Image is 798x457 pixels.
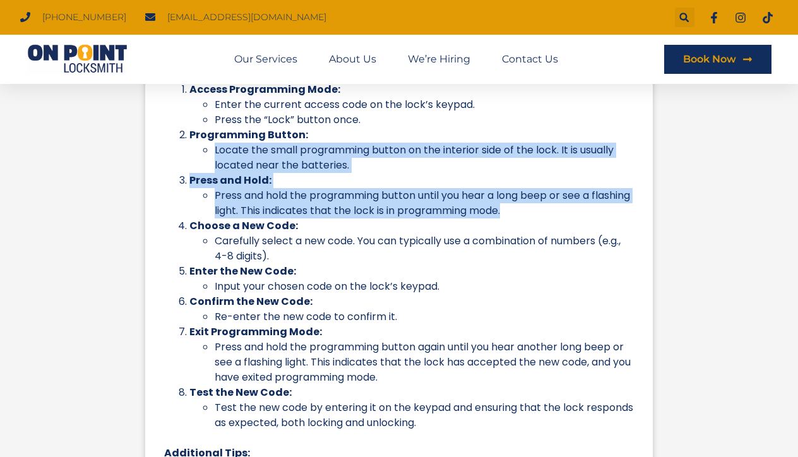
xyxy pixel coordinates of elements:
strong: Enter the New Code: [189,264,296,278]
a: Book Now [664,45,771,74]
a: We’re Hiring [408,45,470,74]
strong: Access Programming Mode: [189,82,340,97]
li: Locate the small programming button on the interior side of the lock. It is usually located near ... [215,143,634,173]
div: Search [675,8,694,27]
strong: Confirm the New Code: [189,294,313,309]
a: Our Services [234,45,297,74]
a: About Us [329,45,376,74]
strong: Exit Programming Mode: [189,324,322,339]
li: Input your chosen code on the lock’s keypad. [215,279,634,294]
a: Contact Us [502,45,558,74]
li: Enter the current access code on the lock’s keypad. [215,97,634,112]
strong: Choose a New Code: [189,218,298,233]
li: Re-enter the new code to confirm it. [215,309,634,324]
li: Press and hold the programming button again until you hear another long beep or see a flashing li... [215,340,634,385]
span: Book Now [683,54,736,64]
li: Press the “Lock” button once. [215,112,634,128]
strong: Programming Button: [189,128,308,142]
strong: Press and Hold: [189,173,271,187]
li: Test the new code by entering it on the keypad and ensuring that the lock responds as expected, b... [215,400,634,430]
strong: Test the New Code: [189,385,292,400]
span: [EMAIL_ADDRESS][DOMAIN_NAME] [164,9,326,26]
nav: Menu [234,45,558,74]
li: Carefully select a new code. You can typically use a combination of numbers (e.g., 4-8 digits). [215,234,634,264]
li: Press and hold the programming button until you hear a long beep or see a flashing light. This in... [215,188,634,218]
span: [PHONE_NUMBER] [39,9,126,26]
